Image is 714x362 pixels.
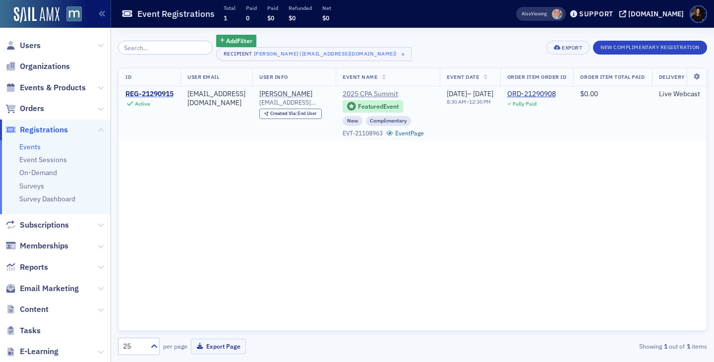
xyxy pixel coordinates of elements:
a: Surveys [19,181,44,190]
span: Dee Sullivan [552,9,562,19]
span: Subscriptions [20,220,69,231]
div: – [447,90,493,99]
a: [PERSON_NAME] [259,90,312,99]
span: Viewing [522,10,547,17]
p: Net [322,4,331,11]
button: Recipient[PERSON_NAME] ([EMAIL_ADDRESS][DOMAIN_NAME])× [216,47,412,61]
button: Export [546,41,590,55]
span: Created Via : [270,110,298,117]
div: Recipient [224,51,252,57]
span: User Info [259,73,288,80]
time: 12:30 PM [469,98,491,105]
a: Organizations [5,61,70,72]
a: On-Demand [19,168,57,177]
div: Showing out of items [518,342,707,351]
div: Featured Event [343,100,403,113]
div: Complimentary [366,116,412,126]
img: SailAMX [14,7,59,23]
strong: 1 [662,342,669,351]
a: ORD-21290908 [507,90,556,99]
button: AddFilter [216,35,257,47]
button: [DOMAIN_NAME] [619,10,687,17]
span: Orders [20,103,44,114]
div: End User [270,111,317,117]
span: E-Learning [20,346,59,357]
span: [DATE] [473,89,493,98]
div: New [343,116,362,126]
div: Created Via: End User [259,109,322,119]
a: REG-21290915 [125,90,174,99]
strong: 1 [685,342,692,351]
label: per page [163,342,187,351]
a: Events & Products [5,82,86,93]
span: Order Item Total Paid [580,73,645,80]
a: E-Learning [5,346,59,357]
a: Orders [5,103,44,114]
span: $0 [267,14,274,22]
div: Also [522,10,531,17]
span: Event Name [343,73,377,80]
a: 2025 CPA Summit [343,90,433,99]
input: Search… [118,41,213,55]
button: New Complimentary Registration [593,41,707,55]
span: $0 [289,14,296,22]
img: SailAMX [66,6,82,22]
a: Content [5,304,49,315]
a: Event Sessions [19,155,67,164]
span: Content [20,304,49,315]
a: New Complimentary Registration [593,42,707,51]
span: Events & Products [20,82,86,93]
div: Active [135,101,150,107]
a: Survey Dashboard [19,194,75,203]
a: View Homepage [59,6,82,23]
div: [DOMAIN_NAME] [628,9,684,18]
a: Reports [5,262,48,273]
span: Users [20,40,41,51]
a: Events [19,142,41,151]
span: ID [125,73,131,80]
p: Paid [246,4,257,11]
a: Email Marketing [5,283,79,294]
div: Fully Paid [513,101,536,107]
span: × [399,50,408,59]
p: Paid [267,4,278,11]
a: Users [5,40,41,51]
div: 25 [123,341,145,352]
a: Tasks [5,325,41,336]
div: Featured Event [358,104,399,109]
span: $0.00 [580,89,598,98]
span: [EMAIL_ADDRESS][DOMAIN_NAME] [259,99,329,106]
div: Live Webcast [659,90,709,99]
a: EventPage [386,129,424,137]
span: Registrations [20,124,68,135]
p: Total [224,4,236,11]
span: [DATE] [447,89,467,98]
span: User Email [187,73,219,80]
div: – [447,99,493,105]
a: Registrations [5,124,68,135]
h1: Event Registrations [137,8,215,20]
div: [PERSON_NAME] ([EMAIL_ADDRESS][DOMAIN_NAME]) [254,49,397,59]
time: 8:30 AM [447,98,466,105]
span: 0 [246,14,249,22]
span: Organizations [20,61,70,72]
div: Export [562,45,582,51]
span: $0 [322,14,329,22]
span: Reports [20,262,48,273]
span: Memberships [20,241,68,251]
span: Event Date [447,73,479,80]
a: Subscriptions [5,220,69,231]
p: Refunded [289,4,312,11]
span: Tasks [20,325,41,336]
span: Profile [690,5,707,23]
span: Order Item Order ID [507,73,567,80]
button: Export Page [191,339,246,354]
span: Add Filter [226,36,252,45]
span: Email Marketing [20,283,79,294]
div: [EMAIL_ADDRESS][DOMAIN_NAME] [187,90,245,107]
span: 1 [224,14,227,22]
